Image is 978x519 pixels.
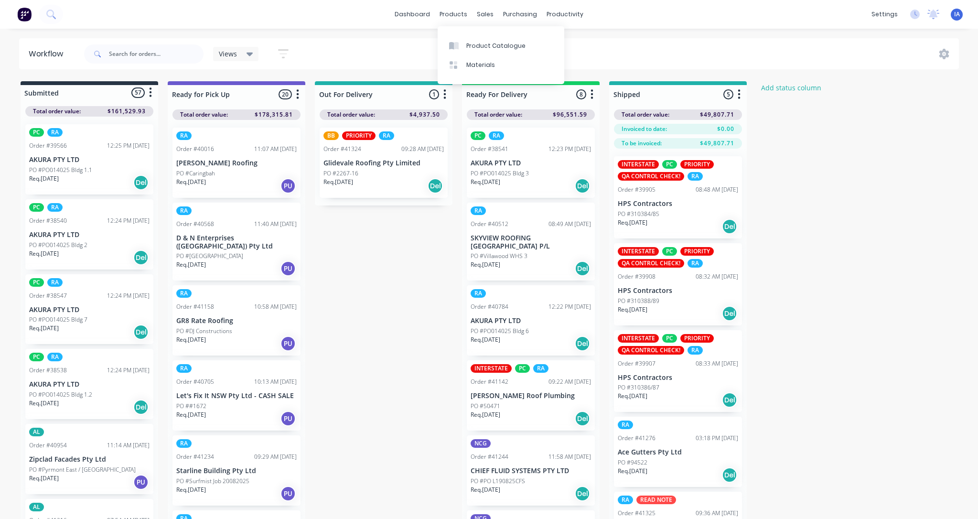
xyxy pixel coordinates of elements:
span: Total order value: [474,110,522,119]
div: PU [280,411,296,426]
div: BBPRIORITYRAOrder #4132409:28 AM [DATE]Glidevale Roofing Pty LimitedPO #2267-16Req.[DATE]Del [320,128,448,198]
div: 11:14 AM [DATE] [107,441,150,450]
div: Order #41325 [618,509,656,518]
div: RA [176,131,192,140]
div: Order #39566 [29,141,67,150]
p: PO ##1672 [176,402,206,411]
div: READ NOTE [636,496,676,504]
p: Req. [DATE] [471,260,500,269]
div: RAOrder #4001611:07 AM [DATE][PERSON_NAME] RoofingPO #CaringbahReq.[DATE]PU [172,128,301,198]
p: Req. [DATE] [176,411,206,419]
div: Del [575,178,590,194]
span: $161,529.93 [107,107,146,116]
div: PU [280,178,296,194]
span: $49,807.71 [700,139,734,148]
div: 12:23 PM [DATE] [548,145,591,153]
div: PC [662,160,677,169]
div: AL [29,503,44,511]
div: Order #40512 [471,220,508,228]
div: NCGOrder #4124411:58 AM [DATE]CHIEF FLUID SYSTEMS PTY LTDPO #PO L190825CFSReq.[DATE]Del [467,435,595,506]
div: QA CONTROL CHECK! [618,259,684,268]
p: PO #Surfmist Job 20082025 [176,477,249,486]
p: Req. [DATE] [618,305,647,314]
p: AKURA PTY LTD [471,317,591,325]
p: Req. [DATE] [29,399,59,408]
div: PU [133,475,149,490]
div: Del [722,219,737,234]
p: Zipclad Facades Pty Ltd [29,455,150,464]
div: Order #38540 [29,216,67,225]
span: $178,315.81 [255,110,293,119]
div: 12:22 PM [DATE] [548,303,591,311]
div: Del [575,411,590,426]
span: Views [219,49,237,59]
div: Order #38538 [29,366,67,375]
span: Total order value: [33,107,81,116]
p: PO #PO014025 Bldg 7 [29,315,87,324]
p: Req. [DATE] [471,335,500,344]
div: Order #41324 [323,145,361,153]
p: [PERSON_NAME] Roofing [176,159,297,167]
span: Invoiced to date: [622,125,667,133]
p: PO #PO014025 Bldg 1.1 [29,166,92,174]
div: RAOrder #4078412:22 PM [DATE]AKURA PTY LTDPO #PO014025 Bldg 6Req.[DATE]Del [467,285,595,356]
p: SKYVIEW ROOFING [GEOGRAPHIC_DATA] P/L [471,234,591,250]
p: PO #Villawood WHS 3 [471,252,527,260]
div: PC [471,131,485,140]
div: 08:48 AM [DATE] [696,185,738,194]
span: IA [954,10,960,19]
div: PCRAOrder #3854012:24 PM [DATE]AKURA PTY LTDPO #PO014025 Bldg 2Req.[DATE]Del [25,199,153,270]
div: Order #40016 [176,145,214,153]
div: AL [29,428,44,436]
p: PO #2267-16 [323,169,358,178]
div: 12:25 PM [DATE] [107,141,150,150]
div: 09:29 AM [DATE] [254,453,297,461]
div: Del [575,261,590,276]
p: GR8 Rate Roofing [176,317,297,325]
div: PRIORITY [680,247,714,256]
span: $49,807.71 [700,110,734,119]
p: Req. [DATE] [176,486,206,494]
div: PRIORITY [342,131,376,140]
div: PC [29,353,44,361]
p: PO #PO L190825CFS [471,477,525,486]
div: INTERSTATE [471,364,512,373]
div: Del [575,486,590,501]
p: D & N Enterprises ([GEOGRAPHIC_DATA]) Pty Ltd [176,234,297,250]
div: 08:32 AM [DATE] [696,272,738,281]
div: products [435,7,472,22]
div: PU [280,261,296,276]
div: 09:36 AM [DATE] [696,509,738,518]
div: Order #41158 [176,303,214,311]
p: Ace Gutters Pty Ltd [618,448,738,456]
p: HPS Contractors [618,374,738,382]
p: Req. [DATE] [176,178,206,186]
div: NCG [471,439,491,448]
p: Req. [DATE] [618,392,647,400]
div: ALOrder #4095411:14 AM [DATE]Zipclad Facades Pty LtdPO #Pyrmont East / [GEOGRAPHIC_DATA]Req.[DATE]PU [25,424,153,494]
div: Order #41244 [471,453,508,461]
div: 10:13 AM [DATE] [254,378,297,386]
p: HPS Contractors [618,287,738,295]
div: PRIORITY [680,160,714,169]
button: Add status column [756,81,827,94]
p: Req. [DATE] [471,178,500,186]
p: AKURA PTY LTD [471,159,591,167]
p: PO #Pyrmont East / [GEOGRAPHIC_DATA] [29,465,136,474]
div: RA [176,289,192,298]
div: PCRAOrder #3854112:23 PM [DATE]AKURA PTY LTDPO #PO014025 Bldg 3Req.[DATE]Del [467,128,595,198]
p: HPS Contractors [618,200,738,208]
div: RA [379,131,394,140]
div: Order #39905 [618,185,656,194]
p: PO #310386/87 [618,383,659,392]
a: dashboard [390,7,435,22]
p: PO #310388/89 [618,297,659,305]
iframe: Intercom live chat [946,487,968,509]
span: To be invoiced: [622,139,662,148]
div: PC [29,128,44,137]
p: Req. [DATE] [29,174,59,183]
div: Order #41142 [471,378,508,386]
p: PO #PO014025 Bldg 3 [471,169,529,178]
div: BB [323,131,339,140]
div: RAOrder #4127603:18 PM [DATE]Ace Gutters Pty LtdPO #94522Req.[DATE]Del [614,417,742,487]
